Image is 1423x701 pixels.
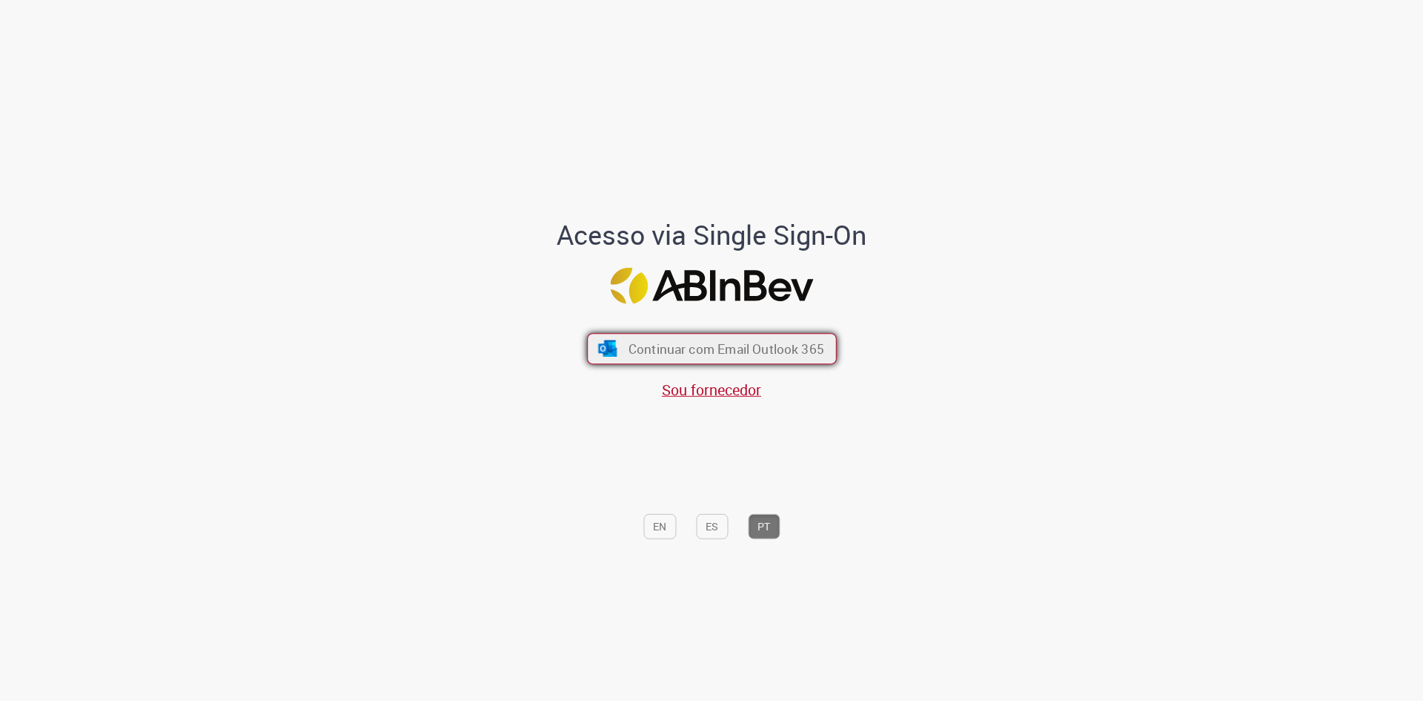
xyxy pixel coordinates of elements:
[643,514,676,539] button: EN
[506,220,918,250] h1: Acesso via Single Sign-On
[628,340,823,358] span: Continuar com Email Outlook 365
[597,340,618,357] img: ícone Azure/Microsoft 360
[748,514,780,539] button: PT
[662,380,761,400] a: Sou fornecedor
[610,268,813,304] img: Logo ABInBev
[696,514,728,539] button: ES
[587,333,837,364] button: ícone Azure/Microsoft 360 Continuar com Email Outlook 365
